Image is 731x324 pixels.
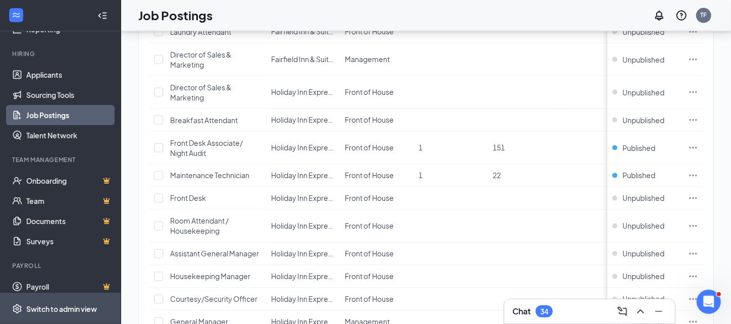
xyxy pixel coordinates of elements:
[688,221,698,231] svg: Ellipses
[271,171,413,180] span: Holiday Inn Express | [GEOGRAPHIC_DATA]
[688,193,698,203] svg: Ellipses
[697,290,721,314] iframe: Intercom live chat
[616,305,629,317] svg: ComposeMessage
[271,249,413,258] span: Holiday Inn Express | [GEOGRAPHIC_DATA]
[266,21,340,43] td: Fairfield Inn & Suites | Houston Katy
[688,115,698,125] svg: Ellipses
[345,27,394,36] span: Front of House
[653,10,665,22] svg: Notifications
[26,191,113,211] a: TeamCrown
[266,109,340,132] td: Holiday Inn Express | Houston
[622,55,664,65] span: Unpublished
[622,221,664,231] span: Unpublished
[340,21,413,43] td: Front of House
[266,43,340,76] td: Fairfield Inn & Suites | Houston Katy
[622,171,655,181] span: Published
[345,88,394,97] span: Front of House
[138,7,213,24] h1: Job Postings
[266,132,340,165] td: Holiday Inn Express | Houston
[170,138,243,157] span: Front Desk Associate/ Night Audit
[340,288,413,311] td: Front of House
[170,194,206,203] span: Front Desk
[26,125,113,145] a: Talent Network
[622,272,664,282] span: Unpublished
[345,249,394,258] span: Front of House
[622,27,664,37] span: Unpublished
[271,295,413,304] span: Holiday Inn Express | [GEOGRAPHIC_DATA]
[271,143,413,152] span: Holiday Inn Express | [GEOGRAPHIC_DATA]
[512,306,531,317] h3: Chat
[26,277,113,297] a: PayrollCrown
[345,143,394,152] span: Front of House
[653,305,665,317] svg: Minimize
[345,295,394,304] span: Front of House
[266,165,340,187] td: Holiday Inn Express | Houston
[271,27,414,36] span: Fairfield Inn & Suites | [GEOGRAPHIC_DATA]
[622,249,664,259] span: Unpublished
[622,294,664,304] span: Unpublished
[688,249,698,259] svg: Ellipses
[540,307,548,316] div: 34
[340,165,413,187] td: Front of House
[26,85,113,105] a: Sourcing Tools
[170,295,257,304] span: Courtesy/Security Officer
[12,155,111,164] div: Team Management
[170,171,249,180] span: Maintenance Technician
[345,116,394,125] span: Front of House
[271,222,413,231] span: Holiday Inn Express | [GEOGRAPHIC_DATA]
[701,11,707,20] div: TF
[11,10,21,20] svg: WorkstreamLogo
[340,76,413,109] td: Front of House
[340,187,413,210] td: Front of House
[266,288,340,311] td: Holiday Inn Express | Houston
[170,217,229,236] span: Room Attendant / Housekeeping
[688,171,698,181] svg: Ellipses
[688,87,698,97] svg: Ellipses
[688,143,698,153] svg: Ellipses
[266,187,340,210] td: Holiday Inn Express | Houston
[266,210,340,243] td: Holiday Inn Express | Houston
[688,272,698,282] svg: Ellipses
[170,83,231,102] span: Director of Sales & Marketing
[266,265,340,288] td: Holiday Inn Express | Houston
[688,294,698,304] svg: Ellipses
[345,222,394,231] span: Front of House
[170,27,231,36] span: Laundry Attendant
[622,87,664,97] span: Unpublished
[345,55,390,64] span: Management
[26,304,97,314] div: Switch to admin view
[170,272,250,281] span: Housekeeping Manager
[170,116,238,125] span: Breakfast Attendant
[622,193,664,203] span: Unpublished
[340,265,413,288] td: Front of House
[26,211,113,231] a: DocumentsCrown
[266,76,340,109] td: Holiday Inn Express | Houston
[622,143,655,153] span: Published
[493,143,505,152] span: 151
[26,65,113,85] a: Applicants
[633,303,649,319] button: ChevronUp
[26,231,113,251] a: SurveysCrown
[345,171,394,180] span: Front of House
[271,88,413,97] span: Holiday Inn Express | [GEOGRAPHIC_DATA]
[12,304,22,314] svg: Settings
[271,194,413,203] span: Holiday Inn Express | [GEOGRAPHIC_DATA]
[340,109,413,132] td: Front of House
[635,305,647,317] svg: ChevronUp
[345,194,394,203] span: Front of House
[340,210,413,243] td: Front of House
[170,50,231,69] span: Director of Sales & Marketing
[688,27,698,37] svg: Ellipses
[614,303,631,319] button: ComposeMessage
[419,143,423,152] span: 1
[345,272,394,281] span: Front of House
[26,105,113,125] a: Job Postings
[340,132,413,165] td: Front of House
[675,10,688,22] svg: QuestionInfo
[419,171,423,180] span: 1
[170,249,259,258] span: Assistant General Manager
[266,243,340,265] td: Holiday Inn Express | Houston
[651,303,667,319] button: Minimize
[340,243,413,265] td: Front of House
[26,171,113,191] a: OnboardingCrown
